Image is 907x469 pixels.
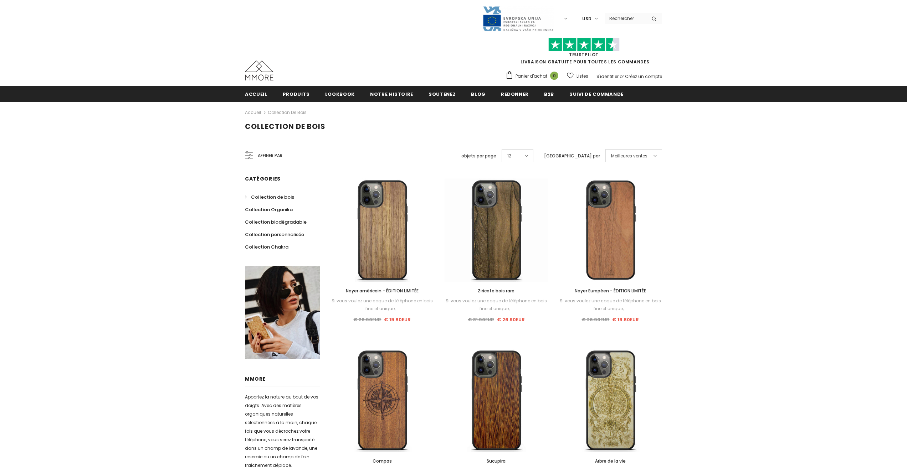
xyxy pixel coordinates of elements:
[245,244,288,250] span: Collection Chakra
[612,316,639,323] span: € 19.80EUR
[283,86,310,102] a: Produits
[245,206,293,213] span: Collection Organika
[567,70,588,82] a: Listes
[487,458,506,464] span: Sucupira
[373,458,392,464] span: Compas
[620,73,624,79] span: or
[516,73,547,80] span: Panier d'achat
[245,121,326,131] span: Collection de bois
[325,91,355,98] span: Lookbook
[605,13,646,24] input: Search Site
[429,91,456,98] span: soutenez
[245,231,304,238] span: Collection personnalisée
[581,316,609,323] span: € 26.90EUR
[245,228,304,241] a: Collection personnalisée
[595,458,626,464] span: Arbre de la vie
[245,219,307,225] span: Collection biodégradable
[569,52,599,58] a: TrustPilot
[569,91,624,98] span: Suivi de commande
[559,287,662,295] a: Noyer Européen - ÉDITION LIMITÉE
[544,91,554,98] span: B2B
[245,108,261,117] a: Accueil
[370,91,413,98] span: Notre histoire
[245,375,266,382] span: MMORE
[258,152,282,160] span: Affiner par
[544,152,600,160] label: [GEOGRAPHIC_DATA] par
[445,297,548,313] div: Si vous voulez une coque de téléphone en bois fine et unique,...
[245,191,294,203] a: Collection de bois
[506,41,662,65] span: LIVRAISON GRATUITE POUR TOUTES LES COMMANDES
[507,152,511,160] span: 12
[245,91,267,98] span: Accueil
[478,288,514,294] span: Ziricote bois rare
[384,316,411,323] span: € 19.80EUR
[346,288,419,294] span: Noyer américain - ÉDITION LIMITÉE
[575,288,646,294] span: Noyer Européen - ÉDITION LIMITÉE
[550,72,558,80] span: 0
[506,71,562,82] a: Panier d'achat 0
[611,152,647,160] span: Meilleures ventes
[268,109,307,115] a: Collection de bois
[471,86,486,102] a: Blog
[330,287,434,295] a: Noyer américain - ÉDITION LIMITÉE
[353,316,381,323] span: € 26.90EUR
[559,457,662,465] a: Arbre de la vie
[330,297,434,313] div: Si vous voulez une coque de téléphone en bois fine et unique,...
[569,86,624,102] a: Suivi de commande
[283,91,310,98] span: Produits
[582,15,591,22] span: USD
[461,152,496,160] label: objets par page
[330,457,434,465] a: Compas
[497,316,525,323] span: € 26.90EUR
[245,86,267,102] a: Accueil
[370,86,413,102] a: Notre histoire
[577,73,588,80] span: Listes
[468,316,494,323] span: € 31.90EUR
[501,91,529,98] span: Redonner
[325,86,355,102] a: Lookbook
[245,61,273,80] img: Cas MMORE
[251,194,294,200] span: Collection de bois
[445,457,548,465] a: Sucupira
[429,86,456,102] a: soutenez
[471,91,486,98] span: Blog
[245,241,288,253] a: Collection Chakra
[245,216,307,228] a: Collection biodégradable
[482,15,554,21] a: Javni Razpis
[544,86,554,102] a: B2B
[482,6,554,32] img: Javni Razpis
[596,73,619,79] a: S'identifier
[445,287,548,295] a: Ziricote bois rare
[501,86,529,102] a: Redonner
[245,175,281,182] span: Catégories
[625,73,662,79] a: Créez un compte
[559,297,662,313] div: Si vous voulez une coque de téléphone en bois fine et unique,...
[245,203,293,216] a: Collection Organika
[548,38,620,52] img: Faites confiance aux étoiles pilotes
